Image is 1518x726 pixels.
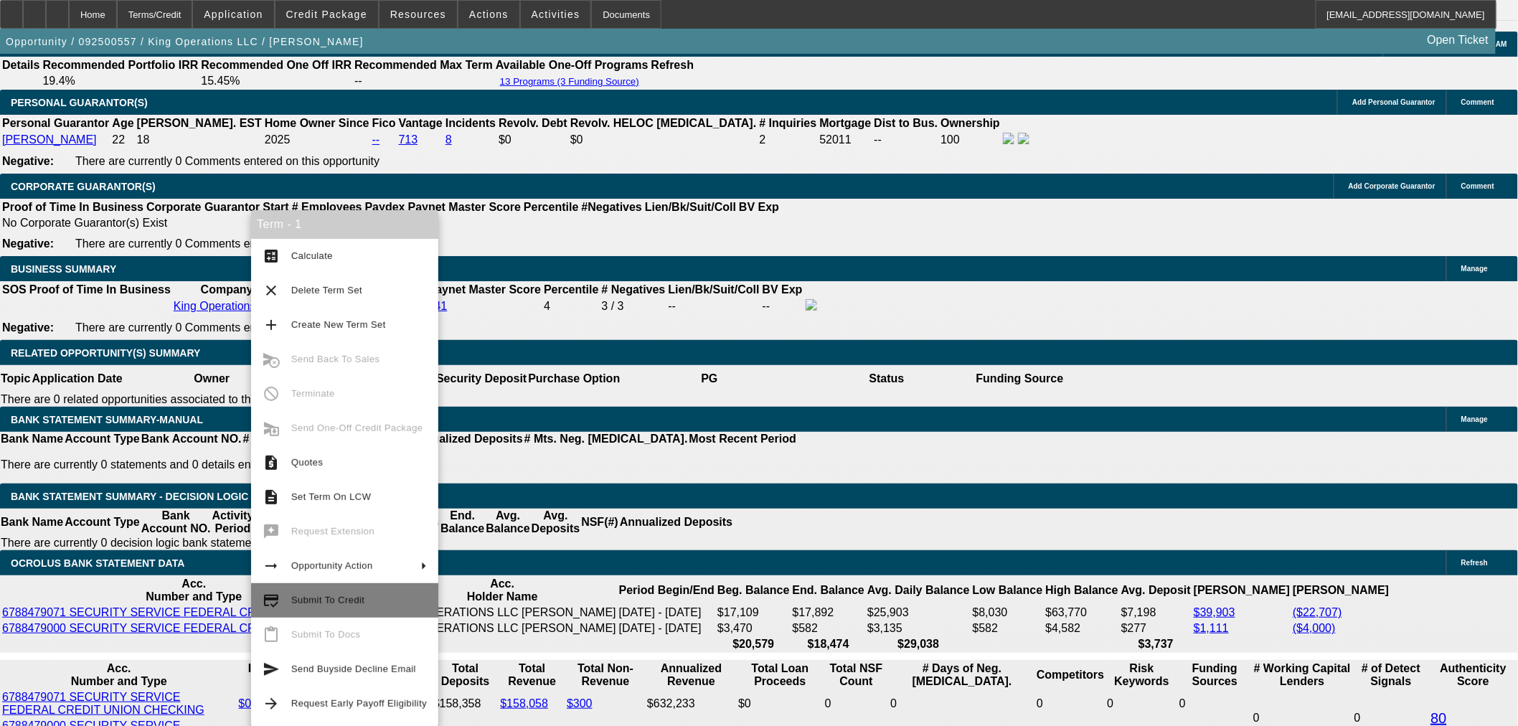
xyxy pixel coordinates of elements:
th: Owner [123,365,301,392]
a: Open Ticket [1422,28,1494,52]
a: 80 [1431,710,1447,726]
a: 6788479000 SECURITY SERVICE FEDERAL CREDIT UNION SAVINGS [2,622,375,634]
span: OCROLUS BANK STATEMENT DATA [11,557,184,569]
a: $158,058 [500,697,548,709]
b: Corporate Guarantor [146,201,260,213]
th: Beg. Balance [717,577,790,604]
th: [PERSON_NAME] [1193,577,1291,604]
b: Paynet Master Score [408,201,521,213]
td: $4,582 [1045,621,1119,636]
span: CORPORATE GUARANTOR(S) [11,181,156,192]
td: No Corporate Guarantor(s) Exist [1,216,786,230]
td: $277 [1121,621,1192,636]
th: Recommended One Off IRR [200,58,352,72]
td: 0 [1036,690,1105,717]
mat-icon: send [263,661,280,678]
a: ($22,707) [1293,606,1342,618]
td: -- [874,132,939,148]
td: -- [354,74,494,88]
th: Annualized Deposits [409,432,523,446]
b: Personal Guarantor [2,117,109,129]
td: 52011 [819,132,872,148]
th: SOS [1,283,27,297]
mat-icon: credit_score [263,592,280,609]
b: Negative: [2,237,54,250]
td: $0 [737,690,823,717]
th: NSF(#) [580,509,619,536]
b: Home Owner Since [265,117,369,129]
b: Company [201,283,253,296]
b: Percentile [544,283,598,296]
td: $8,030 [972,605,1044,620]
th: Annualized Revenue [646,661,736,689]
th: Funding Source [976,365,1065,392]
b: Paynet Master Score [428,283,541,296]
mat-icon: calculate [263,247,280,265]
b: BV Exp [739,201,779,213]
th: Sum of the Total NSF Count and Total Overdraft Fee Count from Ocrolus [824,661,889,689]
span: Request Early Payoff Eligibility [291,698,427,709]
b: Revolv. HELOC [MEDICAL_DATA]. [570,117,757,129]
span: Bank Statement Summary - Decision Logic [11,491,249,502]
span: Opportunity / 092500557 / King Operations LLC / [PERSON_NAME] [6,36,364,47]
span: Credit Package [286,9,367,20]
th: Annualized Deposits [619,509,733,536]
th: Purchase Option [527,365,621,392]
b: Negative: [2,155,54,167]
b: Dist to Bus. [874,117,938,129]
span: There are currently 0 Comments entered on this opportunity [75,321,379,334]
b: # Negatives [602,283,666,296]
td: $582 [792,621,865,636]
th: Most Recent Period [689,432,797,446]
b: Incidents [445,117,496,129]
th: Acc. Holder Name [388,577,617,604]
td: -- [762,298,803,314]
div: Term - 1 [251,210,438,239]
td: $0 [570,132,758,148]
td: 22 [111,132,134,148]
b: [PERSON_NAME]. EST [137,117,262,129]
th: Bank Account NO. [141,432,242,446]
th: Bank Account NO. [141,509,212,536]
b: Paydex [365,201,405,213]
td: $7,198 [1121,605,1192,620]
th: Avg. Daily Balance [867,577,971,604]
span: 0 [1253,712,1260,724]
td: 100 [940,132,1001,148]
b: Negative: [2,321,54,334]
th: Recommended Max Term [354,58,494,72]
span: Actions [469,9,509,20]
mat-icon: arrow_right_alt [263,557,280,575]
button: Credit Package [275,1,378,28]
th: Avg. Deposits [531,509,581,536]
th: Avg. Deposit [1121,577,1192,604]
th: Account Type [64,509,141,536]
mat-icon: arrow_forward [263,695,280,712]
td: 19.4% [42,74,199,88]
th: Competitors [1036,661,1105,689]
td: $0 [498,132,568,148]
a: [PERSON_NAME] [2,133,97,146]
span: RELATED OPPORTUNITY(S) SUMMARY [11,347,200,359]
b: Percentile [524,201,578,213]
td: $3,470 [717,621,790,636]
th: Application Date [31,365,123,392]
a: $0 [238,697,251,709]
mat-icon: description [263,489,280,506]
span: Activities [532,9,580,20]
th: Security Deposit [435,365,527,392]
th: End. Balance [792,577,865,604]
th: Details [1,58,40,72]
td: $17,109 [717,605,790,620]
a: -- [372,133,380,146]
th: $18,474 [792,637,865,651]
span: Add Personal Guarantor [1352,98,1435,106]
td: 0 [824,690,889,717]
th: Available One-Off Programs [495,58,649,72]
td: 0 [890,690,1034,717]
th: # Mts. Neg. [MEDICAL_DATA]. [524,432,689,446]
td: $63,770 [1045,605,1119,620]
th: Avg. Balance [485,509,530,536]
th: Recommended Portfolio IRR [42,58,199,72]
button: Resources [379,1,457,28]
